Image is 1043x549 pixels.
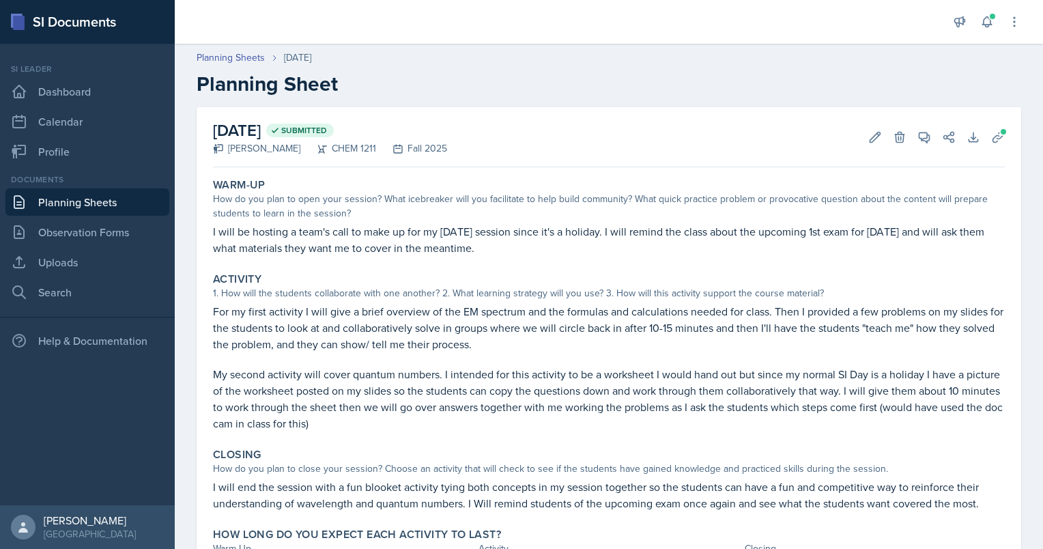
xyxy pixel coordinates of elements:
[300,141,376,156] div: CHEM 1211
[44,513,136,527] div: [PERSON_NAME]
[213,286,1005,300] div: 1. How will the students collaborate with one another? 2. What learning strategy will you use? 3....
[5,63,169,75] div: Si leader
[213,192,1005,221] div: How do you plan to open your session? What icebreaker will you facilitate to help build community...
[213,479,1005,511] p: I will end the session with a fun blooket activity tying both concepts in my session together so ...
[197,72,1021,96] h2: Planning Sheet
[213,118,447,143] h2: [DATE]
[284,51,311,65] div: [DATE]
[5,138,169,165] a: Profile
[213,448,261,462] label: Closing
[213,178,266,192] label: Warm-Up
[213,366,1005,432] p: My second activity will cover quantum numbers. I intended for this activity to be a worksheet I w...
[5,249,169,276] a: Uploads
[5,219,169,246] a: Observation Forms
[5,108,169,135] a: Calendar
[213,141,300,156] div: [PERSON_NAME]
[376,141,447,156] div: Fall 2025
[213,528,501,541] label: How long do you expect each activity to last?
[213,272,261,286] label: Activity
[281,125,327,136] span: Submitted
[5,173,169,186] div: Documents
[213,223,1005,256] p: I will be hosting a team's call to make up for my [DATE] session since it's a holiday. I will rem...
[5,78,169,105] a: Dashboard
[213,303,1005,352] p: For my first activity I will give a brief overview of the EM spectrum and the formulas and calcul...
[5,327,169,354] div: Help & Documentation
[5,188,169,216] a: Planning Sheets
[213,462,1005,476] div: How do you plan to close your session? Choose an activity that will check to see if the students ...
[44,527,136,541] div: [GEOGRAPHIC_DATA]
[5,279,169,306] a: Search
[197,51,265,65] a: Planning Sheets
